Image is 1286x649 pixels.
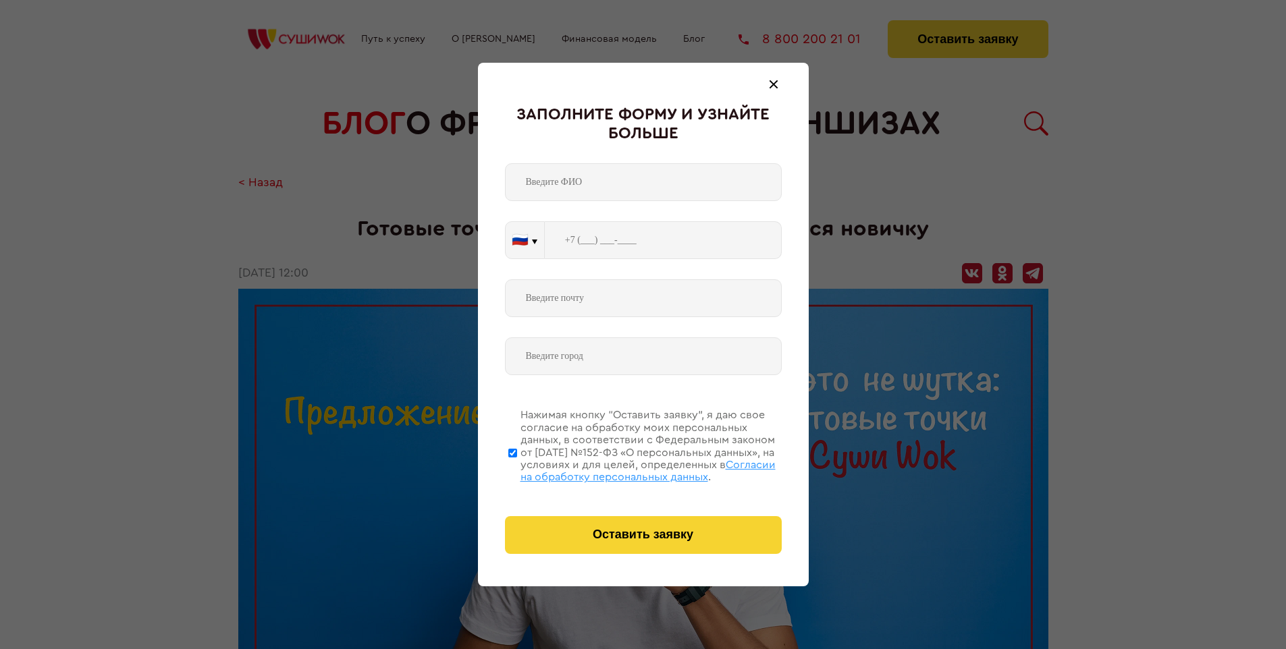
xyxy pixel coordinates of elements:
button: Оставить заявку [505,516,782,554]
input: Введите город [505,337,782,375]
input: Введите почту [505,279,782,317]
div: Заполните форму и узнайте больше [505,106,782,143]
input: Введите ФИО [505,163,782,201]
div: Нажимая кнопку “Оставить заявку”, я даю свое согласие на обработку моих персональных данных, в со... [520,409,782,483]
button: 🇷🇺 [506,222,544,258]
input: +7 (___) ___-____ [545,221,782,259]
span: Согласии на обработку персональных данных [520,459,776,482]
